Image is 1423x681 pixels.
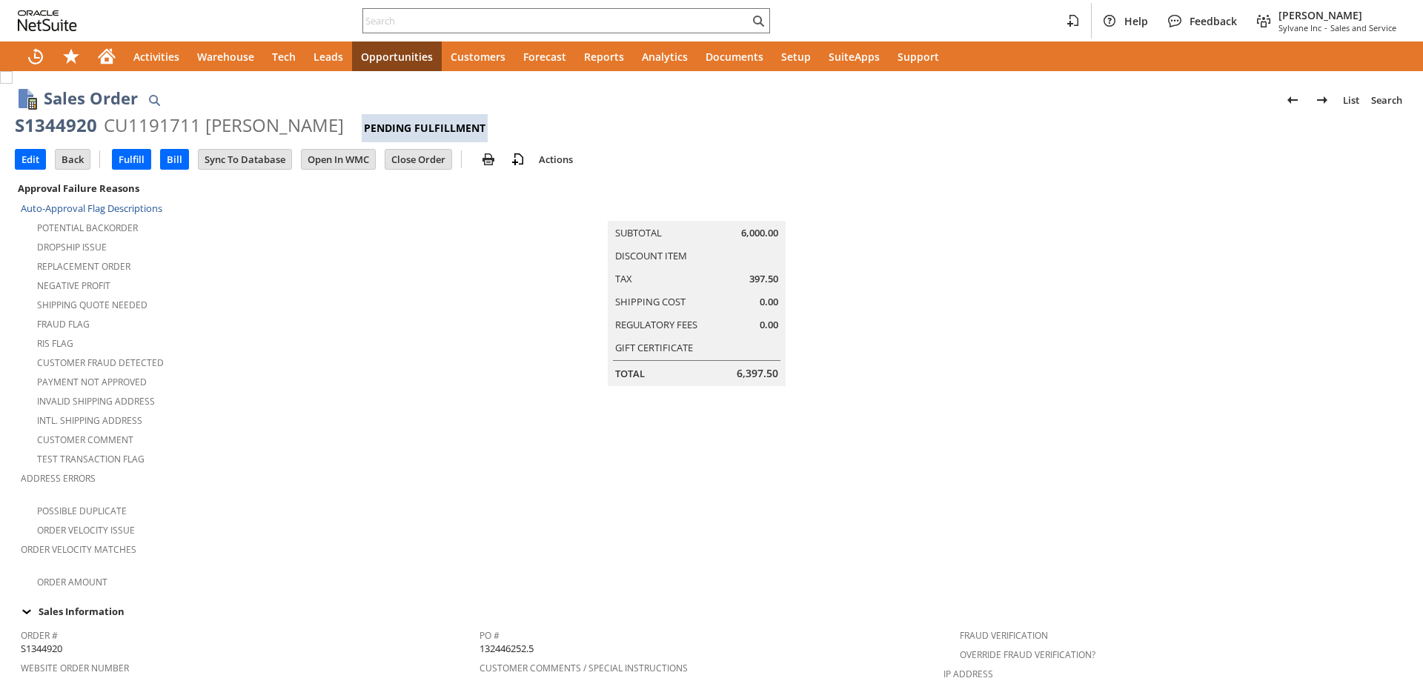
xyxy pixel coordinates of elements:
[37,376,147,388] a: Payment not approved
[37,356,164,369] a: Customer Fraud Detected
[37,433,133,446] a: Customer Comment
[1324,22,1327,33] span: -
[584,50,624,64] span: Reports
[18,41,53,71] a: Recent Records
[352,41,442,71] a: Opportunities
[37,524,135,537] a: Order Velocity Issue
[1124,14,1148,28] span: Help
[960,629,1048,642] a: Fraud Verification
[615,318,697,331] a: Regulatory Fees
[15,602,1408,621] td: Sales Information
[451,50,505,64] span: Customers
[615,295,686,308] a: Shipping Cost
[302,150,375,169] input: Open In WMC
[642,50,688,64] span: Analytics
[1313,91,1331,109] img: Next
[363,12,749,30] input: Search
[608,197,786,221] caption: Summary
[197,50,254,64] span: Warehouse
[27,47,44,65] svg: Recent Records
[98,47,116,65] svg: Home
[749,272,778,286] span: 397.50
[37,241,107,253] a: Dropship Issue
[741,226,778,240] span: 6,000.00
[37,318,90,330] a: Fraud Flag
[199,150,291,169] input: Sync To Database
[1278,22,1321,33] span: Sylvane Inc
[37,395,155,408] a: Invalid Shipping Address
[960,648,1095,661] a: Override Fraud Verification?
[104,113,344,137] div: CU1191711 [PERSON_NAME]
[362,114,488,142] div: Pending Fulfillment
[21,662,129,674] a: Website Order Number
[889,41,948,71] a: Support
[1284,91,1301,109] img: Previous
[760,318,778,332] span: 0.00
[56,150,90,169] input: Back
[1330,22,1396,33] span: Sales and Service
[772,41,820,71] a: Setup
[898,50,939,64] span: Support
[37,299,147,311] a: Shipping Quote Needed
[480,150,497,168] img: print.svg
[15,602,1402,621] div: Sales Information
[633,41,697,71] a: Analytics
[37,337,73,350] a: RIS flag
[523,50,566,64] span: Forecast
[161,150,188,169] input: Bill
[133,50,179,64] span: Activities
[37,222,138,234] a: Potential Backorder
[263,41,305,71] a: Tech
[272,50,296,64] span: Tech
[480,662,688,674] a: Customer Comments / Special Instructions
[943,668,993,680] a: IP Address
[89,41,125,71] a: Home
[1190,14,1237,28] span: Feedback
[37,414,142,427] a: Intl. Shipping Address
[53,41,89,71] div: Shortcuts
[706,50,763,64] span: Documents
[44,86,138,110] h1: Sales Order
[113,150,150,169] input: Fulfill
[697,41,772,71] a: Documents
[509,150,527,168] img: add-record.svg
[1337,88,1365,112] a: List
[21,629,58,642] a: Order #
[829,50,880,64] span: SuiteApps
[16,150,45,169] input: Edit
[145,91,163,109] img: Quick Find
[480,629,500,642] a: PO #
[15,113,97,137] div: S1344920
[361,50,433,64] span: Opportunities
[737,366,778,381] span: 6,397.50
[21,472,96,485] a: Address Errors
[615,272,632,285] a: Tax
[15,179,474,198] div: Approval Failure Reasons
[575,41,633,71] a: Reports
[1365,88,1408,112] a: Search
[1278,8,1396,22] span: [PERSON_NAME]
[305,41,352,71] a: Leads
[37,505,127,517] a: Possible Duplicate
[480,642,534,656] span: 132446252.5
[760,295,778,309] span: 0.00
[615,249,687,262] a: Discount Item
[615,226,662,239] a: Subtotal
[533,153,579,166] a: Actions
[820,41,889,71] a: SuiteApps
[21,543,136,556] a: Order Velocity Matches
[615,367,645,380] a: Total
[314,50,343,64] span: Leads
[749,12,767,30] svg: Search
[125,41,188,71] a: Activities
[615,341,693,354] a: Gift Certificate
[37,279,110,292] a: Negative Profit
[442,41,514,71] a: Customers
[21,202,162,215] a: Auto-Approval Flag Descriptions
[37,576,107,588] a: Order Amount
[781,50,811,64] span: Setup
[21,642,62,656] span: S1344920
[514,41,575,71] a: Forecast
[188,41,263,71] a: Warehouse
[18,10,77,31] svg: logo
